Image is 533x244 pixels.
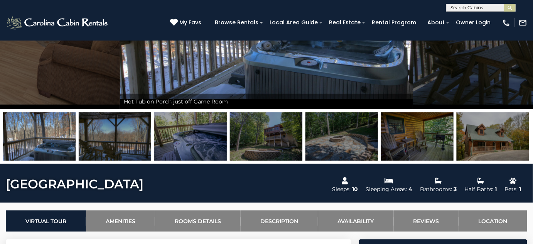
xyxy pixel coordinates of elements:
a: Rooms Details [155,210,241,232]
a: Owner Login [452,17,494,29]
a: Reviews [394,210,459,232]
img: 163263474 [457,112,529,161]
span: My Favs [179,19,201,27]
img: White-1-2.png [6,15,110,30]
img: mail-regular-white.png [519,19,527,27]
a: Virtual Tour [6,210,86,232]
img: 163263498 [3,112,76,161]
a: Description [241,210,318,232]
a: Amenities [86,210,155,232]
a: About [423,17,449,29]
img: 163263473 [79,112,151,161]
a: Rental Program [368,17,420,29]
img: 163263488 [230,112,302,161]
a: Local Area Guide [266,17,322,29]
div: Hot Tub on Porch just off Game Room [120,94,413,109]
a: Browse Rentals [211,17,262,29]
a: Location [459,210,527,232]
img: phone-regular-white.png [502,19,511,27]
img: 163263489 [381,112,454,161]
img: 163263471 [154,112,227,161]
a: Availability [318,210,394,232]
a: My Favs [170,19,203,27]
img: 163263472 [305,112,378,161]
a: Real Estate [325,17,364,29]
